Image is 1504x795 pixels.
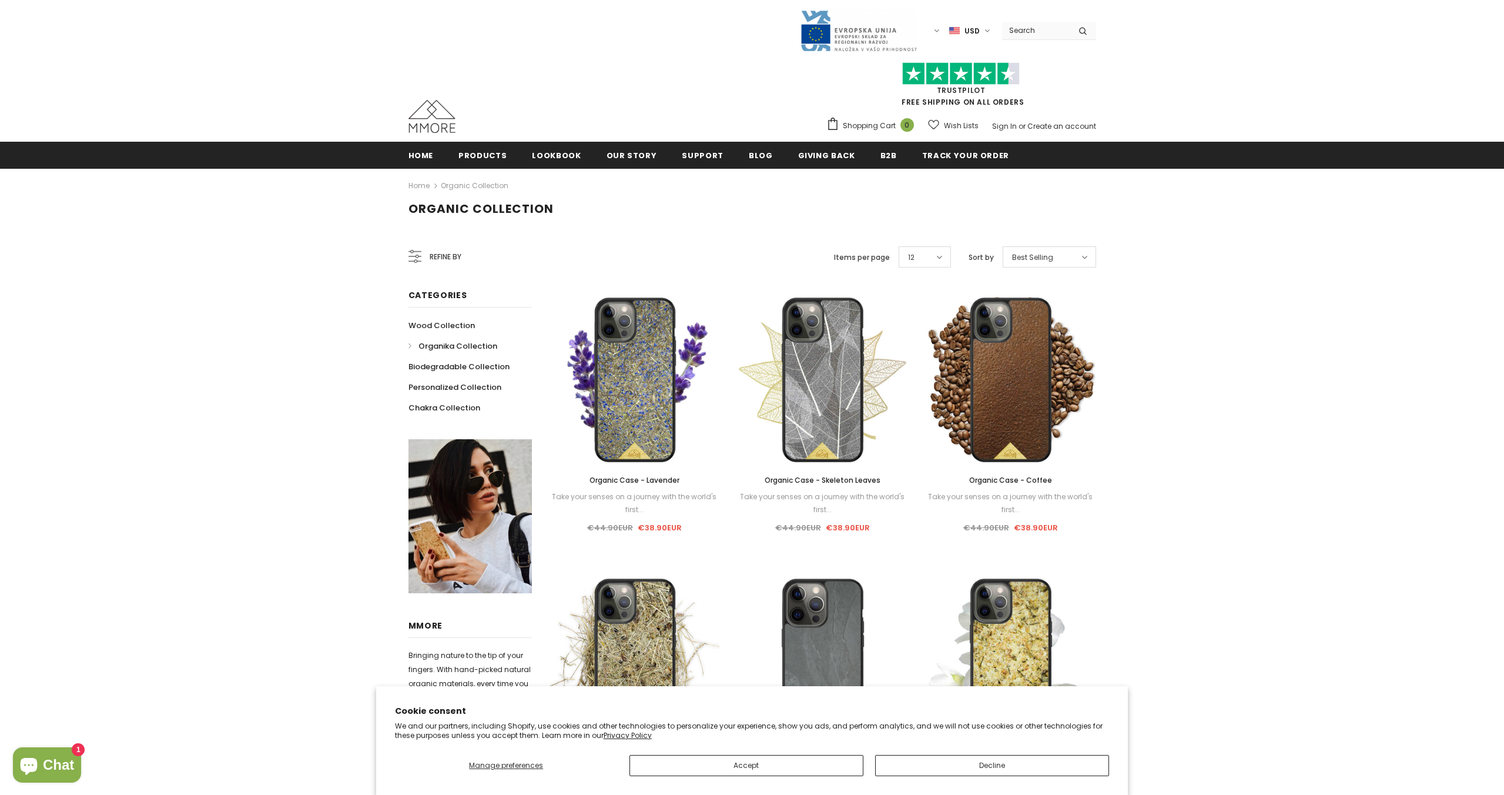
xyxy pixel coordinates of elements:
span: Wood Collection [408,320,475,331]
a: support [682,142,723,168]
p: We and our partners, including Shopify, use cookies and other technologies to personalize your ex... [395,721,1110,740]
span: Biodegradable Collection [408,361,510,372]
span: Organic Case - Coffee [969,475,1052,485]
span: Lookbook [532,150,581,161]
span: Chakra Collection [408,402,480,413]
span: Giving back [798,150,855,161]
img: Javni Razpis [800,9,917,52]
span: Organika Collection [418,340,497,352]
span: Refine by [430,250,461,263]
label: Sort by [969,252,994,263]
span: support [682,150,723,161]
label: Items per page [834,252,890,263]
span: €44.90EUR [963,522,1009,533]
a: Wish Lists [928,115,979,136]
span: Manage preferences [469,760,543,770]
span: USD [964,25,980,37]
span: Personalized Collection [408,382,501,393]
span: Organic Case - Skeleton Leaves [765,475,880,485]
span: Organic Collection [408,201,554,217]
h2: Cookie consent [395,705,1110,717]
img: Trust Pilot Stars [902,62,1020,85]
span: Blog [749,150,773,161]
a: Home [408,179,430,193]
span: €38.90EUR [826,522,870,533]
a: Organic Case - Skeleton Leaves [737,474,907,487]
a: Create an account [1027,121,1096,131]
a: Biodegradable Collection [408,356,510,377]
a: Shopping Cart 0 [826,117,920,135]
span: Organic Case - Lavender [589,475,679,485]
span: Track your order [922,150,1009,161]
div: Take your senses on a journey with the world's first... [550,490,720,516]
span: FREE SHIPPING ON ALL ORDERS [826,68,1096,107]
span: €44.90EUR [775,522,821,533]
span: 0 [900,118,914,132]
span: Products [458,150,507,161]
button: Decline [875,755,1109,776]
span: Wish Lists [944,120,979,132]
button: Accept [629,755,863,776]
img: USD [949,26,960,36]
a: Javni Razpis [800,25,917,35]
inbox-online-store-chat: Shopify online store chat [9,747,85,786]
a: Track your order [922,142,1009,168]
p: Bringing nature to the tip of your fingers. With hand-picked natural organic materials, every tim... [408,649,532,747]
a: Organic Collection [441,181,508,191]
a: Blog [749,142,773,168]
a: B2B [880,142,897,168]
a: Wood Collection [408,315,475,336]
span: €44.90EUR [587,522,633,533]
a: Home [408,142,434,168]
span: B2B [880,150,897,161]
a: Organika Collection [408,336,497,356]
span: 12 [908,252,915,263]
a: Chakra Collection [408,397,480,418]
button: Manage preferences [395,755,618,776]
a: Our Story [607,142,657,168]
span: or [1019,121,1026,131]
a: Giving back [798,142,855,168]
div: Take your senses on a journey with the world's first... [737,490,907,516]
input: Search Site [1002,22,1070,39]
a: Organic Case - Lavender [550,474,720,487]
span: Home [408,150,434,161]
span: Shopping Cart [843,120,896,132]
a: Sign In [992,121,1017,131]
a: Organic Case - Coffee [925,474,1096,487]
a: Lookbook [532,142,581,168]
a: Privacy Policy [604,730,652,740]
span: €38.90EUR [638,522,682,533]
span: €38.90EUR [1014,522,1058,533]
span: Our Story [607,150,657,161]
img: MMORE Cases [408,100,455,133]
div: Take your senses on a journey with the world's first... [925,490,1096,516]
span: MMORE [408,620,443,632]
span: Best Selling [1012,252,1053,263]
a: Personalized Collection [408,377,501,397]
a: Trustpilot [937,85,986,95]
a: Products [458,142,507,168]
span: Categories [408,289,467,301]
